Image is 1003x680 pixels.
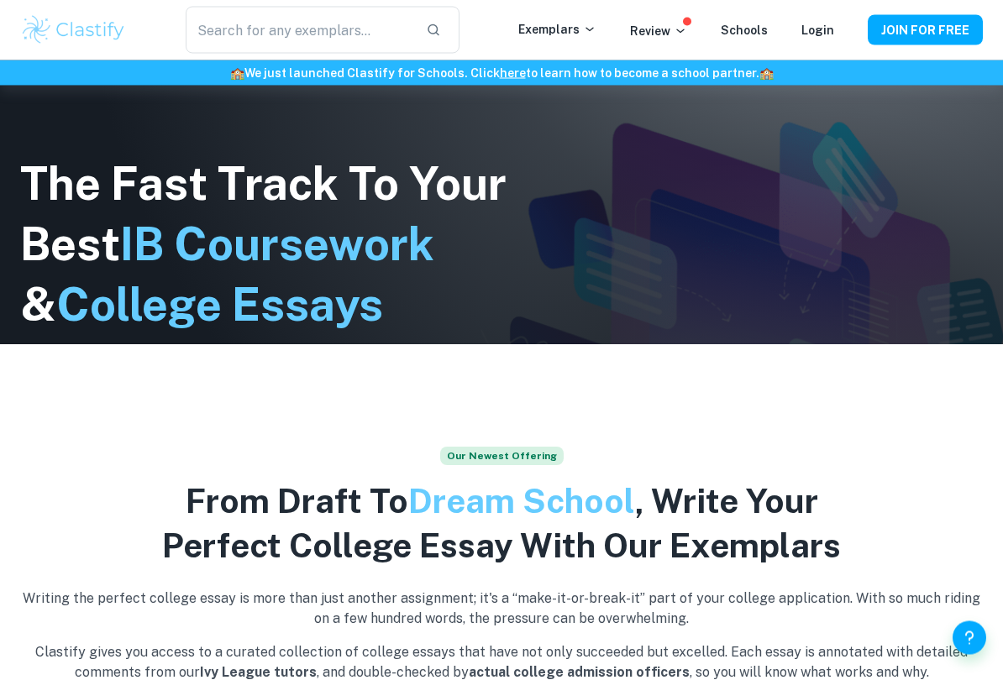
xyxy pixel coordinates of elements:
[56,278,383,331] span: College Essays
[630,22,687,40] p: Review
[953,621,986,655] button: Help and Feedback
[408,482,635,521] span: Dream School
[759,66,774,80] span: 🏫
[440,447,564,466] span: Our Newest Offering
[20,13,127,47] img: Clastify logo
[120,217,434,270] span: IB Coursework
[20,589,983,630] p: Writing the perfect college essay is more than just another assignment; it's a “make-it-or-break-...
[500,66,526,80] a: here
[518,20,596,39] p: Exemplars
[3,64,1000,82] h6: We just launched Clastify for Schools. Click to learn how to become a school partner.
[230,66,244,80] span: 🏫
[721,24,768,37] a: Schools
[20,154,541,335] h1: The Fast Track To Your Best &
[801,24,834,37] a: Login
[186,7,412,54] input: Search for any exemplars...
[20,479,983,569] h2: From Draft To , Write Your Perfect College Essay With Our Exemplars
[868,15,983,45] button: JOIN FOR FREE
